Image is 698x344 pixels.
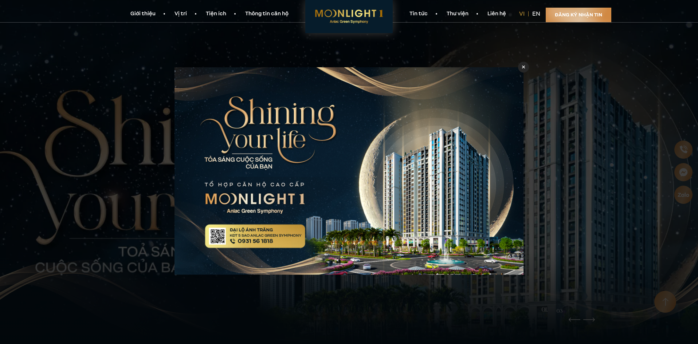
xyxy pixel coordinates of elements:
[236,10,298,18] a: Thông tin căn hộ
[400,10,437,18] a: Tin tức
[437,10,478,18] a: Thư viện
[121,10,165,18] a: Giới thiệu
[478,10,515,18] a: Liên hệ
[546,8,611,22] a: Đăng ký nhận tin
[519,10,525,18] a: vi
[196,10,236,18] a: Tiện ích
[532,10,540,18] a: en
[165,10,196,18] a: Vị trí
